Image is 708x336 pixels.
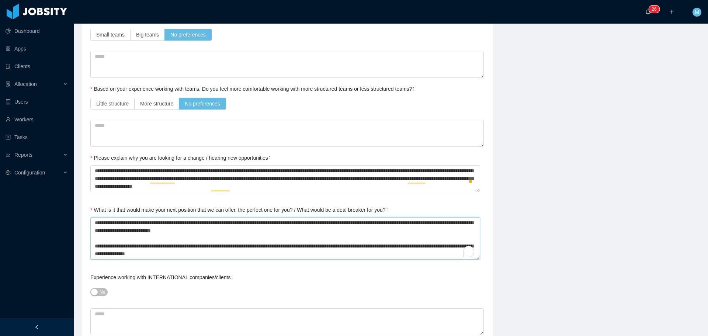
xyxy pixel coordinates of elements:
[90,288,108,296] button: Experience working with INTERNATIONAL companies/clients
[649,6,659,13] sup: 26
[14,152,32,158] span: Reports
[90,217,480,260] textarea: To enrich screen reader interactions, please activate Accessibility in Grammarly extension settings
[6,24,68,38] a: icon: pie-chartDashboard
[90,274,236,280] label: Experience working with INTERNATIONAL companies/clients
[90,86,417,92] label: Based on your experience working with teams. Do you feel more comfortable working with more struc...
[6,82,11,87] i: icon: solution
[695,8,699,17] span: M
[6,152,11,157] i: icon: line-chart
[6,94,68,109] a: icon: robotUsers
[6,130,68,145] a: icon: profileTasks
[90,155,273,161] label: Please explain why you are looking for a change / hearing new opportunities
[654,6,657,13] p: 6
[170,32,206,38] span: No preferences
[6,112,68,127] a: icon: userWorkers
[96,101,129,107] span: Little structure
[6,170,11,175] i: icon: setting
[6,41,68,56] a: icon: appstoreApps
[136,32,159,38] span: Big teams
[100,288,105,296] span: No
[669,9,674,14] i: icon: plus
[140,101,173,107] span: More structure
[90,165,480,192] textarea: To enrich screen reader interactions, please activate Accessibility in Grammarly extension settings
[90,207,391,213] label: What is it that would make your next position that we can offer, the perfect one for you? / What ...
[652,6,654,13] p: 2
[14,170,45,176] span: Configuration
[645,9,650,14] i: icon: bell
[185,101,220,107] span: No preferences
[6,59,68,74] a: icon: auditClients
[96,32,125,38] span: Small teams
[14,81,37,87] span: Allocation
